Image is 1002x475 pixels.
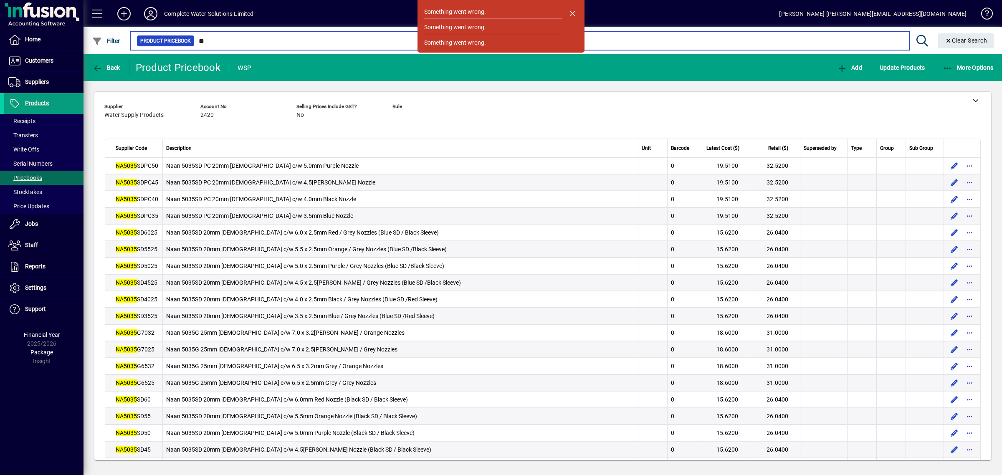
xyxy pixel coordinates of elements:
[166,196,356,202] span: Naan 5035SD PC 20mm [DEMOGRAPHIC_DATA] c/w 4.0mm Black Nozzle
[947,226,961,239] button: Edit
[4,128,83,142] a: Transfers
[963,376,976,389] button: More options
[716,413,738,419] span: 15.6200
[716,346,738,353] span: 18.6000
[947,243,961,256] button: Edit
[671,246,674,253] span: 0
[963,293,976,306] button: More options
[716,196,738,202] span: 19.5100
[166,246,447,253] span: Naan 5035SD 20mm [DEMOGRAPHIC_DATA] c/w 5.5 x 2.5mm Orange / Grey Nozzles (Blue SD /Black Sleeve)
[92,64,120,71] span: Back
[164,7,254,20] div: Complete Water Solutions Limited
[116,279,137,286] em: NA5035
[750,424,800,441] td: 26.0400
[116,346,154,353] span: G7025
[963,443,976,456] button: More options
[947,159,961,172] button: Edit
[8,203,49,210] span: Price Updates
[947,359,961,373] button: Edit
[963,226,976,239] button: More options
[116,263,157,269] span: SD5025
[716,212,738,219] span: 19.5100
[750,324,800,341] td: 31.0000
[938,33,994,48] button: Clear
[750,191,800,207] td: 32.5200
[116,246,137,253] em: NA5035
[671,212,674,219] span: 0
[392,112,394,119] span: -
[200,112,214,119] span: 2420
[116,430,137,436] em: NA5035
[706,144,739,152] span: Latest Cost ($)
[116,279,157,286] span: SD4525
[25,306,46,312] span: Support
[947,343,961,356] button: Edit
[166,263,444,269] span: Naan 5035SD 20mm [DEMOGRAPHIC_DATA] c/w 5.0 x 2.5mm Purple / Grey Nozzles (Blue SD /Black Sleeve)
[116,413,137,419] em: NA5035
[716,446,738,453] span: 15.6200
[750,441,800,458] td: 26.0400
[671,313,674,319] span: 0
[136,61,220,74] div: Product Pricebook
[947,326,961,339] button: Edit
[8,160,53,167] span: Serial Numbers
[947,293,961,306] button: Edit
[947,176,961,189] button: Edit
[90,33,122,48] button: Filter
[716,229,738,236] span: 15.6200
[25,78,49,85] span: Suppliers
[750,374,800,391] td: 31.0000
[671,446,674,453] span: 0
[166,346,397,353] span: Naan 5035G 25mm [DEMOGRAPHIC_DATA] c/w 7.0 x 2.5[PERSON_NAME] / Grey Nozzles
[947,376,961,389] button: Edit
[116,363,154,369] span: G6532
[166,396,408,403] span: Naan 5035SD 20mm [DEMOGRAPHIC_DATA] c/w 6.0mm Red Nozzle (Black SD / Black Sleeve)
[716,246,738,253] span: 15.6200
[116,229,137,236] em: NA5035
[671,279,674,286] span: 0
[750,174,800,191] td: 32.5200
[4,157,83,171] a: Serial Numbers
[166,179,375,186] span: Naan 5035SD PC 20mm [DEMOGRAPHIC_DATA] c/w 4.5[PERSON_NAME] Nozzle
[768,144,788,152] span: Retail ($)
[116,229,157,236] span: SD6025
[92,38,120,44] span: Filter
[30,349,53,356] span: Package
[750,241,800,258] td: 26.0400
[963,243,976,256] button: More options
[116,162,158,169] span: SDPC50
[25,100,49,106] span: Products
[947,276,961,289] button: Edit
[25,284,46,291] span: Settings
[963,326,976,339] button: More options
[25,242,38,248] span: Staff
[166,144,192,152] span: Description
[947,409,961,423] button: Edit
[104,112,164,119] span: Water Supply Products
[4,72,83,93] a: Suppliers
[8,189,42,195] span: Stocktakes
[837,64,862,71] span: Add
[750,408,800,424] td: 26.0400
[671,396,674,403] span: 0
[238,61,252,75] div: WSP
[716,296,738,303] span: 15.6200
[116,346,137,353] em: NA5035
[947,209,961,222] button: Edit
[750,224,800,241] td: 26.0400
[25,36,40,43] span: Home
[137,6,164,21] button: Profile
[24,331,60,338] span: Financial Year
[166,279,461,286] span: Naan 5035SD 20mm [DEMOGRAPHIC_DATA] c/w 4.5 x 2.5[PERSON_NAME] / Grey Nozzles (Blue SD /Black Sle...
[750,258,800,274] td: 26.0400
[671,263,674,269] span: 0
[90,60,122,75] button: Back
[166,446,431,453] span: Naan 5035SD 20mm [DEMOGRAPHIC_DATA] c/w 4.5[PERSON_NAME] Nozzle (Black SD / Black Sleeve)
[716,162,738,169] span: 19.5100
[166,229,439,236] span: Naan 5035SD 20mm [DEMOGRAPHIC_DATA] c/w 6.0 x 2.5mm Red / Grey Nozzles (Blue SD / Black Sleeve)
[116,396,151,403] span: SD60
[671,329,674,336] span: 0
[166,162,359,169] span: Naan 5035SD PC 20mm [DEMOGRAPHIC_DATA] c/w 5.0mm Purple Nozzle
[116,296,157,303] span: SD4025
[963,309,976,323] button: More options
